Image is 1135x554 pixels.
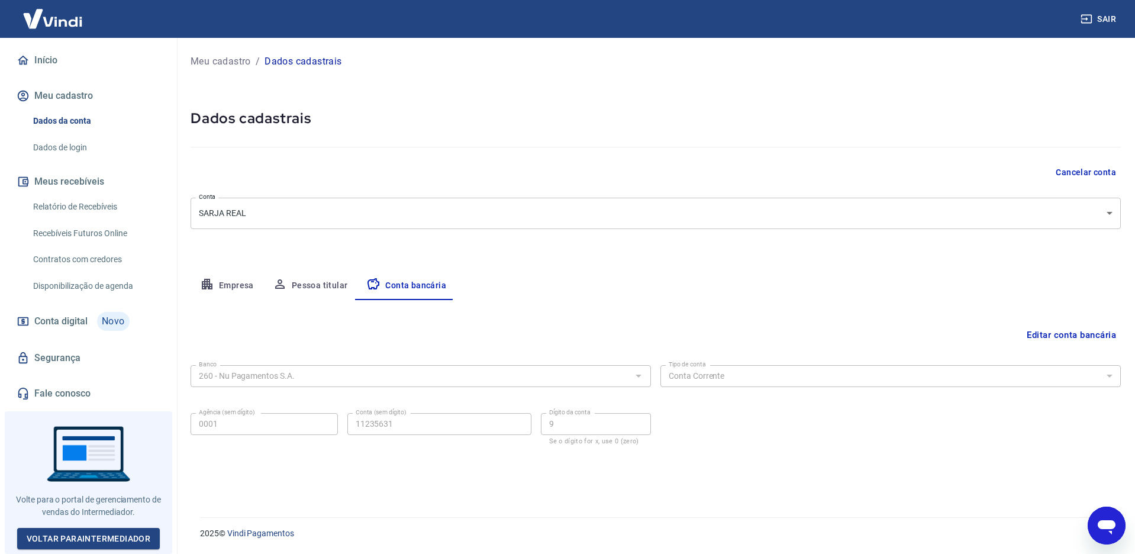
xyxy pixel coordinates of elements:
[14,1,91,37] img: Vindi
[28,195,163,219] a: Relatório de Recebíveis
[191,198,1121,229] div: SARJA REAL
[28,136,163,160] a: Dados de login
[1088,507,1126,545] iframe: Botão para abrir a janela de mensagens, conversa em andamento
[97,312,130,331] span: Novo
[1022,324,1121,346] button: Editar conta bancária
[265,54,341,69] p: Dados cadastrais
[199,192,215,201] label: Conta
[1051,162,1121,183] button: Cancelar conta
[191,109,1121,128] h5: Dados cadastrais
[14,345,163,371] a: Segurança
[549,437,643,445] p: Se o dígito for x, use 0 (zero)
[14,381,163,407] a: Fale conosco
[199,408,255,417] label: Agência (sem dígito)
[356,408,407,417] label: Conta (sem dígito)
[191,54,251,69] a: Meu cadastro
[199,360,217,369] label: Banco
[14,169,163,195] button: Meus recebíveis
[14,47,163,73] a: Início
[549,408,591,417] label: Dígito da conta
[669,360,706,369] label: Tipo de conta
[14,307,163,336] a: Conta digitalNovo
[227,529,294,538] a: Vindi Pagamentos
[191,272,263,300] button: Empresa
[14,83,163,109] button: Meu cadastro
[263,272,357,300] button: Pessoa titular
[28,247,163,272] a: Contratos com credores
[200,527,1107,540] p: 2025 ©
[357,272,456,300] button: Conta bancária
[256,54,260,69] p: /
[28,274,163,298] a: Disponibilização de agenda
[1078,8,1121,30] button: Sair
[34,313,88,330] span: Conta digital
[17,528,160,550] a: Voltar paraIntermediador
[28,221,163,246] a: Recebíveis Futuros Online
[28,109,163,133] a: Dados da conta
